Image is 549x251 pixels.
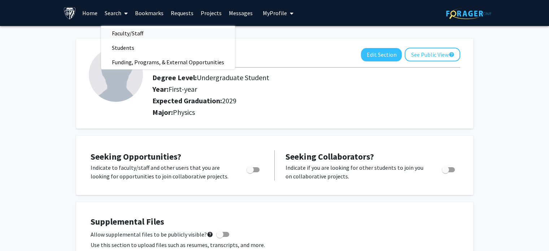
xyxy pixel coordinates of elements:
span: Seeking Collaborators? [286,151,374,162]
a: Faculty/Staff [101,28,235,39]
p: Use this section to upload files such as resumes, transcripts, and more. [91,241,459,249]
img: ForagerOne Logo [446,8,491,19]
span: First-year [169,85,197,94]
h2: Year: [152,85,420,94]
div: Toggle [439,163,459,174]
p: Indicate to faculty/staff and other users that you are looking for opportunities to join collabor... [91,163,233,181]
h2: Degree Level: [152,73,420,82]
span: Seeking Opportunities? [91,151,181,162]
a: Requests [167,0,197,26]
a: Search [101,0,131,26]
h2: Major: [152,108,460,117]
span: 2029 [222,96,236,105]
a: Messages [225,0,256,26]
div: Toggle [244,163,263,174]
a: Students [101,42,235,53]
span: Allow supplemental files to be publicly visible? [91,230,213,239]
img: Profile Picture [89,48,143,102]
img: Johns Hopkins University Logo [64,7,76,20]
span: Physics [173,108,195,117]
iframe: Chat [5,218,31,246]
mat-icon: help [448,50,454,59]
h4: Supplemental Files [91,217,459,227]
span: Undergraduate Student [197,73,269,82]
a: Home [79,0,101,26]
mat-icon: help [207,230,213,239]
h2: Expected Graduation: [152,96,420,105]
button: Edit Section [361,48,402,61]
a: Bookmarks [131,0,167,26]
p: Indicate if you are looking for other students to join you on collaborative projects. [286,163,428,181]
span: Faculty/Staff [101,26,154,40]
span: My Profile [263,9,287,17]
span: Funding, Programs, & External Opportunities [101,55,235,69]
button: See Public View [405,48,460,61]
a: Funding, Programs, & External Opportunities [101,57,235,68]
span: Students [101,40,145,55]
a: Projects [197,0,225,26]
